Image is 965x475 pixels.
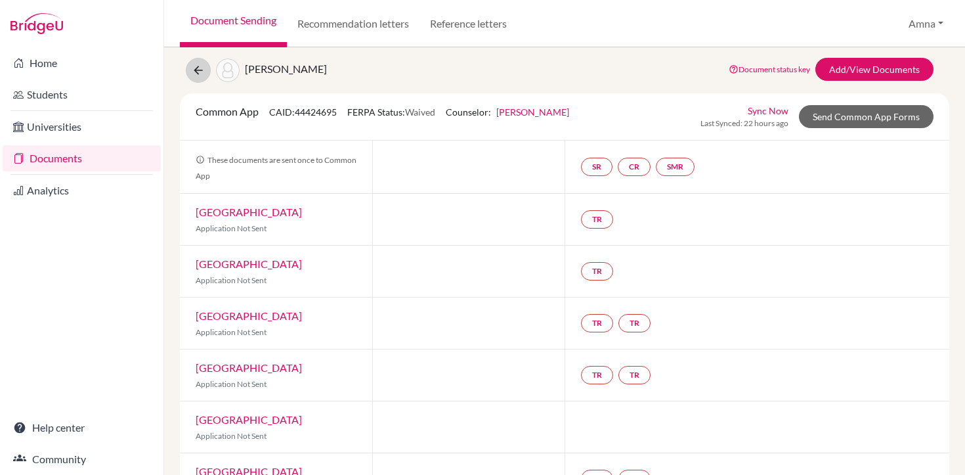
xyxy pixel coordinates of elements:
button: Amna [903,11,949,36]
span: Counselor: [446,106,569,118]
span: FERPA Status: [347,106,435,118]
span: Common App [196,105,259,118]
a: Sync Now [748,104,788,118]
img: Bridge-U [11,13,63,34]
span: Application Not Sent [196,275,267,285]
a: TR [581,314,613,332]
a: TR [618,314,651,332]
a: TR [581,210,613,229]
a: [GEOGRAPHIC_DATA] [196,361,302,374]
a: Students [3,81,161,108]
a: Documents [3,145,161,171]
a: Help center [3,415,161,441]
a: SR [581,158,612,176]
a: TR [581,262,613,281]
a: Analytics [3,177,161,204]
a: [GEOGRAPHIC_DATA] [196,309,302,322]
a: TR [581,366,613,384]
a: Send Common App Forms [799,105,933,128]
a: [PERSON_NAME] [496,106,569,118]
a: [GEOGRAPHIC_DATA] [196,258,302,270]
a: Home [3,50,161,76]
span: Waived [405,106,435,118]
a: Add/View Documents [815,58,933,81]
a: Community [3,446,161,472]
span: Application Not Sent [196,327,267,337]
span: Application Not Sent [196,431,267,441]
a: TR [618,366,651,384]
span: [PERSON_NAME] [245,62,327,75]
span: CAID: 44424695 [269,106,337,118]
a: CR [618,158,651,176]
a: Document status key [729,64,810,74]
a: [GEOGRAPHIC_DATA] [196,206,302,218]
span: These documents are sent once to Common App [196,155,356,181]
span: Last Synced: 22 hours ago [700,118,788,129]
span: Application Not Sent [196,223,267,233]
a: SMR [656,158,695,176]
a: [GEOGRAPHIC_DATA] [196,413,302,426]
span: Application Not Sent [196,379,267,389]
a: Universities [3,114,161,140]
